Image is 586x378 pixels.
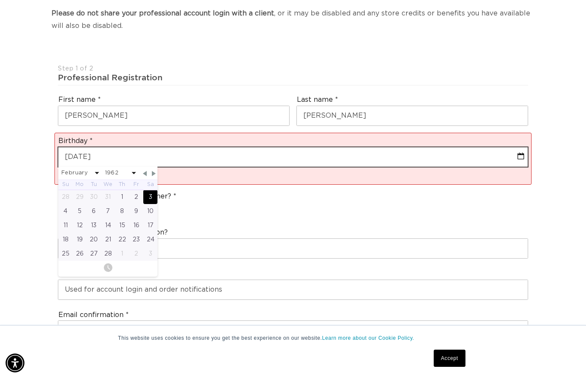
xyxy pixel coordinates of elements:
div: Wed Feb 14 1962 [101,218,115,232]
div: Please specify a valid date [59,170,529,181]
label: First name [58,95,101,104]
abbr: Tuesday [91,182,97,187]
abbr: Wednesday [103,182,112,187]
div: Sun Feb 11 1962 [58,218,72,232]
div: Tue Feb 13 1962 [87,218,101,232]
label: Email confirmation [58,311,129,320]
div: Thu Feb 01 1962 [115,190,129,204]
abbr: Monday [76,182,84,187]
div: Sun Feb 04 1962 [58,204,72,218]
div: Tue Feb 20 1962 [87,232,101,247]
iframe: Chat Widget [467,285,586,378]
div: Sun Feb 25 1962 [58,247,72,261]
div: Tue Feb 27 1962 [87,247,101,261]
input: Used for account login and order notifications [58,280,528,299]
strong: Please do not share your professional account login with a client [51,10,274,17]
div: Thu Feb 22 1962 [115,232,129,247]
div: Fri Feb 23 1962 [129,232,143,247]
div: Sat Feb 03 1962 [143,190,157,204]
div: Mon Feb 05 1962 [72,204,87,218]
div: Wed Feb 07 1962 [101,204,115,218]
div: Thu Feb 15 1962 [115,218,129,232]
div: Tue Feb 06 1962 [87,204,101,218]
a: Learn more about our Cookie Policy. [322,335,414,341]
abbr: Sunday [62,182,69,187]
div: Mon Feb 12 1962 [72,218,87,232]
div: Wed Feb 28 1962 [101,247,115,261]
p: This website uses cookies to ensure you get the best experience on our website. [118,334,468,342]
div: Fri Feb 16 1962 [129,218,143,232]
div: Professional Registration [58,72,528,83]
div: Fri Feb 09 1962 [129,204,143,218]
div: Accessibility Menu [6,354,24,372]
label: Last name [297,95,338,104]
div: Sat Feb 24 1962 [143,232,157,247]
div: Step 1 of 2 [58,65,528,73]
div: Wed Feb 21 1962 [101,232,115,247]
div: Thu Feb 08 1962 [115,204,129,218]
div: Sun Feb 18 1962 [58,232,72,247]
span: Next Month [150,170,158,177]
div: Sat Feb 17 1962 [143,218,157,232]
div: Fri Feb 02 1962 [129,190,143,204]
abbr: Saturday [147,182,154,187]
div: Mon Feb 26 1962 [72,247,87,261]
input: MM-DD-YYYY [58,147,528,167]
abbr: Friday [133,182,139,187]
a: Accept [434,350,465,367]
label: Birthday [58,137,93,146]
abbr: Thursday [119,182,125,187]
span: Previous Month [141,170,149,177]
div: Mon Feb 19 1962 [72,232,87,247]
div: Sat Feb 10 1962 [143,204,157,218]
